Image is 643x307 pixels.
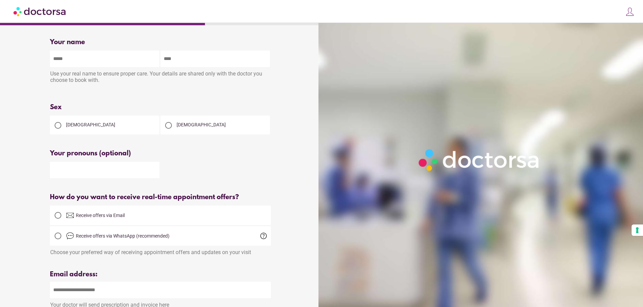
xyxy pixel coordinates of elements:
span: [DEMOGRAPHIC_DATA] [177,122,226,127]
span: Receive offers via WhatsApp (recommended) [76,233,170,239]
div: Use your real name to ensure proper care. Your details are shared only with the doctor you choose... [50,67,271,88]
span: [DEMOGRAPHIC_DATA] [66,122,115,127]
span: Receive offers via Email [76,213,125,218]
div: Email address: [50,271,271,278]
img: chat [66,232,74,240]
img: email [66,211,74,219]
div: Sex [50,103,271,111]
button: Your consent preferences for tracking technologies [632,224,643,236]
div: Your pronouns (optional) [50,150,271,157]
span: help [259,232,268,240]
div: Choose your preferred way of receiving appointment offers and updates on your visit [50,246,271,255]
img: Doctorsa.com [13,4,67,19]
div: How do you want to receive real-time appointment offers? [50,193,271,201]
img: Logo-Doctorsa-trans-White-partial-flat.png [415,146,544,174]
div: Your name [50,38,271,46]
img: icons8-customer-100.png [625,7,635,17]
